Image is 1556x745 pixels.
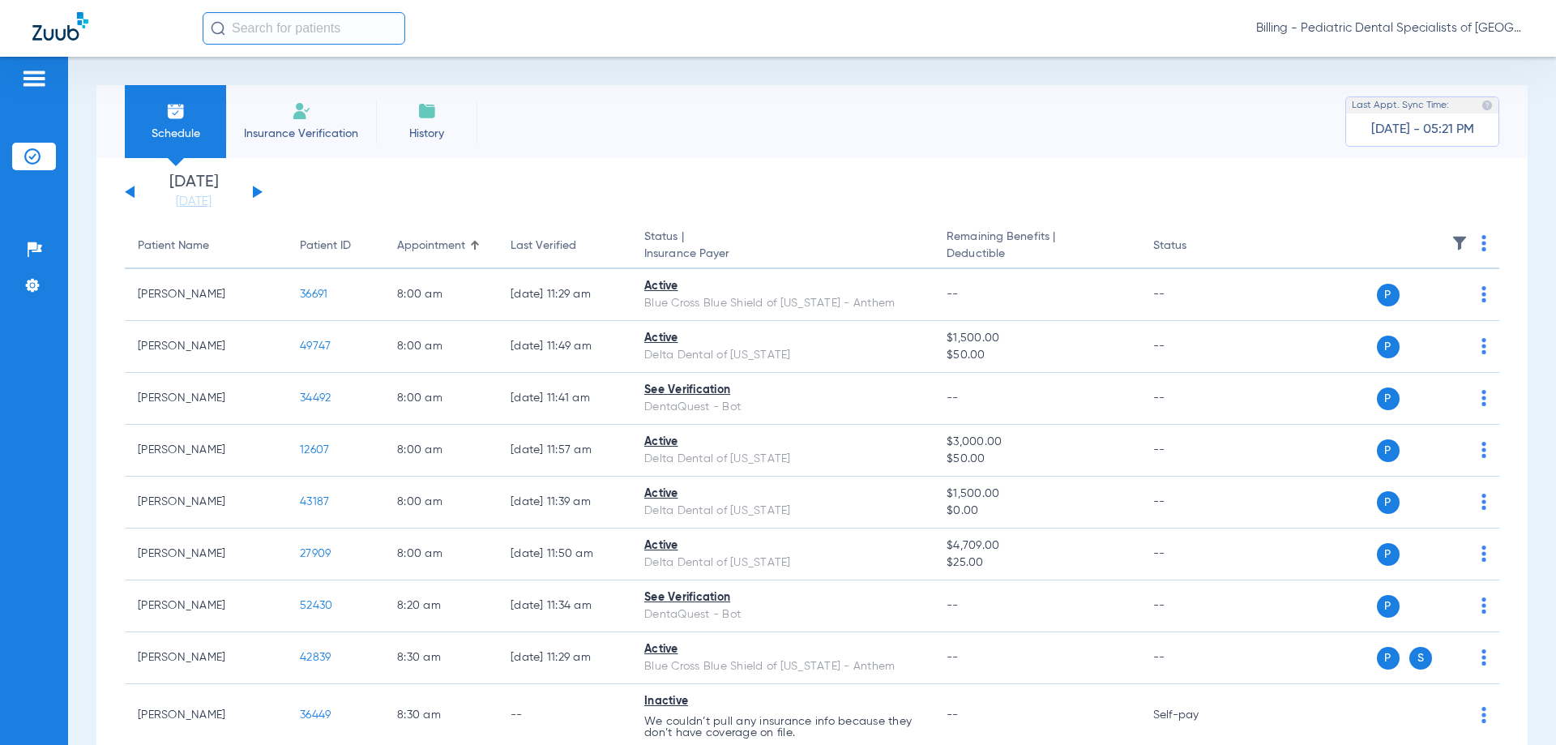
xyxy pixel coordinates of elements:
span: $3,000.00 [947,434,1126,451]
span: P [1377,647,1400,670]
img: last sync help info [1481,100,1493,111]
td: 8:00 AM [384,373,498,425]
span: 52430 [300,600,332,611]
td: -- [1140,529,1250,580]
img: group-dot-blue.svg [1481,286,1486,302]
img: filter.svg [1451,235,1468,251]
span: 12607 [300,444,329,456]
span: 36449 [300,709,331,721]
td: 8:20 AM [384,580,498,632]
img: Zuub Logo [32,12,88,41]
span: [DATE] - 05:21 PM [1371,122,1474,138]
a: [DATE] [145,194,242,210]
td: [PERSON_NAME] [125,373,287,425]
span: Insurance Payer [644,246,921,263]
img: History [417,101,437,121]
div: Appointment [397,238,485,255]
span: P [1377,284,1400,306]
td: [DATE] 11:29 AM [498,269,631,321]
td: -- [1140,321,1250,373]
div: Last Verified [511,238,618,255]
div: Patient Name [138,238,209,255]
div: Active [644,434,921,451]
span: 49747 [300,340,331,352]
div: Active [644,486,921,503]
iframe: Chat Widget [1475,667,1556,745]
div: Delta Dental of [US_STATE] [644,347,921,364]
span: S [1409,647,1432,670]
td: -- [1140,373,1250,425]
td: -- [1140,425,1250,477]
th: Status | [631,224,934,269]
span: $1,500.00 [947,330,1126,347]
td: [DATE] 11:57 AM [498,425,631,477]
span: Billing - Pediatric Dental Specialists of [GEOGRAPHIC_DATA][US_STATE] [1256,20,1524,36]
td: [PERSON_NAME] [125,269,287,321]
div: Patient Name [138,238,274,255]
span: P [1377,491,1400,514]
span: 34492 [300,392,331,404]
div: Patient ID [300,238,371,255]
span: 27909 [300,548,331,559]
span: History [388,126,465,142]
span: P [1377,336,1400,358]
span: $50.00 [947,347,1126,364]
td: [DATE] 11:39 AM [498,477,631,529]
td: [DATE] 11:50 AM [498,529,631,580]
td: 8:00 AM [384,321,498,373]
span: $50.00 [947,451,1126,468]
span: $25.00 [947,554,1126,572]
div: Active [644,330,921,347]
img: group-dot-blue.svg [1481,597,1486,614]
input: Search for patients [203,12,405,45]
p: We couldn’t pull any insurance info because they don’t have coverage on file. [644,716,921,739]
span: -- [947,709,959,721]
td: 8:00 AM [384,529,498,580]
span: Deductible [947,246,1126,263]
td: 8:00 AM [384,425,498,477]
div: Inactive [644,693,921,710]
div: Delta Dental of [US_STATE] [644,503,921,520]
div: Patient ID [300,238,351,255]
img: group-dot-blue.svg [1481,442,1486,458]
span: 42839 [300,652,331,663]
span: $1,500.00 [947,486,1126,503]
span: Insurance Verification [238,126,364,142]
div: Delta Dental of [US_STATE] [644,451,921,468]
img: Manual Insurance Verification [292,101,311,121]
td: [PERSON_NAME] [125,580,287,632]
td: 8:00 AM [384,477,498,529]
div: Active [644,278,921,295]
div: Blue Cross Blue Shield of [US_STATE] - Anthem [644,658,921,675]
th: Remaining Benefits | [934,224,1139,269]
img: group-dot-blue.svg [1481,235,1486,251]
span: P [1377,595,1400,618]
img: Schedule [166,101,186,121]
td: [DATE] 11:29 AM [498,632,631,684]
td: 8:30 AM [384,632,498,684]
td: [PERSON_NAME] [125,632,287,684]
li: [DATE] [145,174,242,210]
div: Appointment [397,238,465,255]
span: Last Appt. Sync Time: [1352,97,1449,113]
img: group-dot-blue.svg [1481,494,1486,510]
td: [DATE] 11:49 AM [498,321,631,373]
span: $4,709.00 [947,537,1126,554]
td: [DATE] 11:34 AM [498,580,631,632]
td: [PERSON_NAME] [125,477,287,529]
td: -- [1140,477,1250,529]
td: [PERSON_NAME] [125,425,287,477]
td: [DATE] 11:41 AM [498,373,631,425]
img: group-dot-blue.svg [1481,338,1486,354]
span: P [1377,439,1400,462]
span: Schedule [137,126,214,142]
div: See Verification [644,589,921,606]
img: group-dot-blue.svg [1481,546,1486,562]
div: See Verification [644,382,921,399]
td: -- [1140,632,1250,684]
th: Status [1140,224,1250,269]
div: DentaQuest - Bot [644,606,921,623]
span: $0.00 [947,503,1126,520]
img: group-dot-blue.svg [1481,649,1486,666]
div: DentaQuest - Bot [644,399,921,416]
